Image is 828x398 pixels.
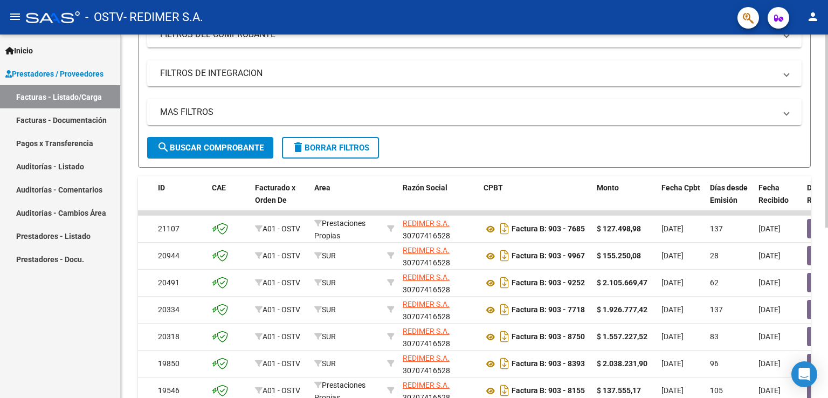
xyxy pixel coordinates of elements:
span: [DATE] [758,251,781,260]
strong: Factura B: 903 - 8750 [512,333,585,341]
span: [DATE] [758,332,781,341]
span: Prestadores / Proveedores [5,68,103,80]
div: 30707416528 [403,352,475,375]
span: 21107 [158,224,180,233]
span: REDIMER S.A. [403,246,450,255]
span: 137 [710,305,723,314]
div: 30707416528 [403,217,475,240]
span: 20318 [158,332,180,341]
i: Descargar documento [498,301,512,318]
i: Descargar documento [498,355,512,372]
span: Borrar Filtros [292,143,369,153]
strong: Factura B: 903 - 7718 [512,306,585,314]
div: 30707416528 [403,244,475,267]
span: SUR [314,359,336,368]
span: 20491 [158,278,180,287]
span: [DATE] [758,305,781,314]
span: [DATE] [758,359,781,368]
span: ID [158,183,165,192]
span: A01 - OSTV [263,251,300,260]
span: REDIMER S.A. [403,273,450,282]
datatable-header-cell: Monto [592,176,657,224]
datatable-header-cell: Area [310,176,383,224]
span: Razón Social [403,183,447,192]
span: Fecha Recibido [758,183,789,204]
span: [DATE] [661,332,684,341]
span: A01 - OSTV [263,224,300,233]
mat-panel-title: MAS FILTROS [160,106,776,118]
span: 19850 [158,359,180,368]
div: 30707416528 [403,298,475,321]
span: 20334 [158,305,180,314]
span: A01 - OSTV [263,305,300,314]
span: REDIMER S.A. [403,354,450,362]
div: 30707416528 [403,271,475,294]
span: - REDIMER S.A. [123,5,203,29]
span: A01 - OSTV [263,359,300,368]
mat-icon: search [157,141,170,154]
span: [DATE] [758,386,781,395]
span: 19546 [158,386,180,395]
span: Días desde Emisión [710,183,748,204]
strong: Factura B: 903 - 9967 [512,252,585,260]
span: Facturado x Orden De [255,183,295,204]
datatable-header-cell: Fecha Cpbt [657,176,706,224]
strong: $ 127.498,98 [597,224,641,233]
span: 96 [710,359,719,368]
i: Descargar documento [498,247,512,264]
span: SUR [314,305,336,314]
datatable-header-cell: Días desde Emisión [706,176,754,224]
datatable-header-cell: ID [154,176,208,224]
strong: Factura B: 903 - 8393 [512,360,585,368]
datatable-header-cell: CPBT [479,176,592,224]
datatable-header-cell: Razón Social [398,176,479,224]
datatable-header-cell: Fecha Recibido [754,176,803,224]
span: Monto [597,183,619,192]
span: [DATE] [661,224,684,233]
mat-icon: person [806,10,819,23]
div: Open Intercom Messenger [791,361,817,387]
span: 62 [710,278,719,287]
span: REDIMER S.A. [403,300,450,308]
span: - OSTV [85,5,123,29]
mat-icon: menu [9,10,22,23]
strong: Factura B: 903 - 9252 [512,279,585,287]
span: [DATE] [661,278,684,287]
datatable-header-cell: Facturado x Orden De [251,176,310,224]
strong: Factura B: 903 - 7685 [512,225,585,234]
span: A01 - OSTV [263,332,300,341]
span: SUR [314,332,336,341]
span: [DATE] [758,224,781,233]
strong: $ 137.555,17 [597,386,641,395]
span: [DATE] [661,251,684,260]
span: Fecha Cpbt [661,183,700,192]
span: [DATE] [661,359,684,368]
span: REDIMER S.A. [403,381,450,389]
span: CAE [212,183,226,192]
span: [DATE] [661,386,684,395]
button: Borrar Filtros [282,137,379,159]
i: Descargar documento [498,328,512,345]
span: CPBT [484,183,503,192]
span: [DATE] [758,278,781,287]
i: Descargar documento [498,274,512,291]
mat-icon: delete [292,141,305,154]
span: REDIMER S.A. [403,219,450,228]
div: 30707416528 [403,325,475,348]
mat-panel-title: FILTROS DE INTEGRACION [160,67,776,79]
span: 105 [710,386,723,395]
strong: $ 2.038.231,90 [597,359,647,368]
mat-expansion-panel-header: FILTROS DE INTEGRACION [147,60,802,86]
span: 83 [710,332,719,341]
mat-expansion-panel-header: MAS FILTROS [147,99,802,125]
span: Prestaciones Propias [314,219,365,240]
span: A01 - OSTV [263,278,300,287]
span: 20944 [158,251,180,260]
span: [DATE] [661,305,684,314]
datatable-header-cell: CAE [208,176,251,224]
span: REDIMER S.A. [403,327,450,335]
span: 137 [710,224,723,233]
span: Inicio [5,45,33,57]
span: 28 [710,251,719,260]
strong: $ 155.250,08 [597,251,641,260]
